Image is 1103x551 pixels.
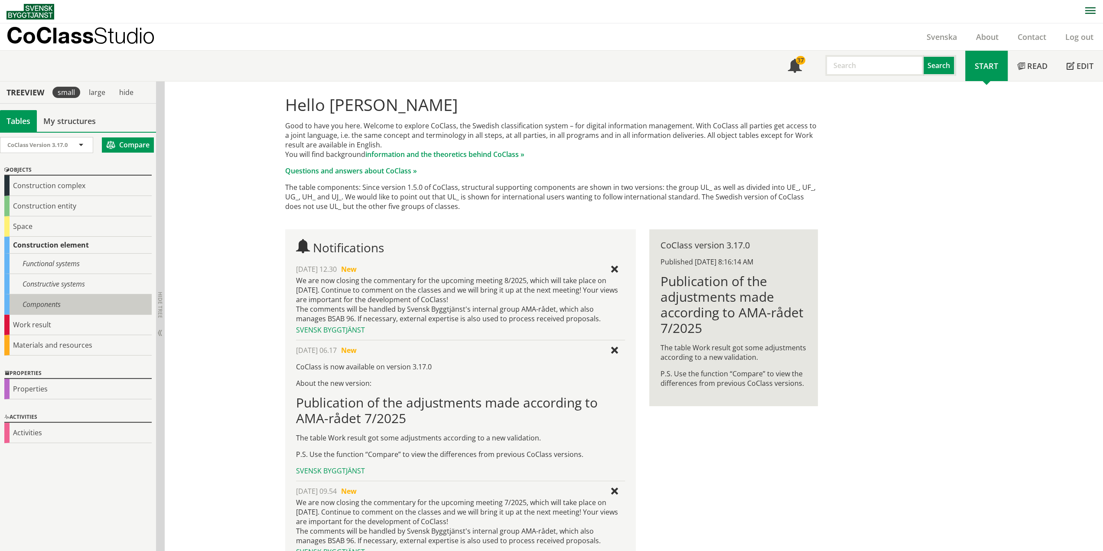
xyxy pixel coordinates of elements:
[4,412,152,423] div: Activities
[4,237,152,254] div: Construction element
[285,166,417,176] a: Questions and answers about CoClass »
[285,121,818,159] p: Good to have you here. Welcome to explore CoClass, the Swedish classification system – for digita...
[1077,61,1093,71] span: Edit
[660,343,807,362] p: The table Work result got some adjustments according to a new validation.
[788,60,802,74] span: Notifications
[296,276,625,323] div: We are now closing the commentary for the upcoming meeting 8/2025, which will take place on [DATE...
[313,239,384,256] span: Notifications
[4,294,152,315] div: Components
[796,56,805,65] div: 37
[778,51,811,81] a: 37
[660,241,807,250] div: CoClass version 3.17.0
[296,346,337,355] span: [DATE] 06.17
[966,32,1008,42] a: About
[285,183,818,211] p: The table components: Since version 1.5.0 of CoClass, structural supporting components are shown ...
[296,498,625,545] div: We are now closing the commentary for the upcoming meeting 7/2025, which will take place on [DATE...
[296,264,337,274] span: [DATE] 12.30
[296,362,625,372] p: CoClass is now available on version 3.17.0
[285,95,818,114] h1: Hello [PERSON_NAME]
[341,264,357,274] span: New
[660,274,807,336] h1: Publication of the adjustments made according to AMA-rådet 7/2025
[4,216,152,237] div: Space
[660,257,807,267] div: Published [DATE] 8:16:14 AM
[4,254,152,274] div: Functional systems
[4,274,152,294] div: Constructive systems
[1056,32,1103,42] a: Log out
[7,30,155,40] p: CoClass
[975,61,998,71] span: Start
[1008,51,1057,81] a: Read
[296,486,337,496] span: [DATE] 09.54
[4,423,152,443] div: Activities
[4,315,152,335] div: Work result
[4,335,152,355] div: Materials and resources
[7,23,173,50] a: CoClassStudio
[94,23,155,48] span: Studio
[4,379,152,399] div: Properties
[4,165,152,176] div: Objects
[84,87,111,98] div: large
[341,486,357,496] span: New
[52,87,80,98] div: small
[341,346,357,355] span: New
[296,395,625,426] h1: Publication of the adjustments made according to AMA-rådet 7/2025
[1057,51,1103,81] a: Edit
[2,88,49,97] div: Treeview
[114,87,139,98] div: hide
[365,150,524,159] a: information and the theoretics behind CoClass »
[156,292,164,318] span: Hide tree
[296,433,625,443] p: The table Work result got some adjustments according to a new validation.
[660,369,807,388] p: P.S. Use the function “Compare” to view the differences from previous CoClass versions.
[917,32,966,42] a: Svenska
[965,51,1008,81] a: Start
[4,196,152,216] div: Construction entity
[102,137,154,153] button: Compare
[296,466,625,476] div: Svensk Byggtjänst
[4,368,152,379] div: Properties
[4,176,152,196] div: Construction complex
[7,141,68,149] span: CoClass Version 3.17.0
[825,55,924,76] input: Search
[296,325,625,335] div: Svensk Byggtjänst
[37,110,102,132] a: My structures
[296,378,625,388] p: About the new version:
[296,450,625,459] p: P.S. Use the function “Compare” to view the differences from previous CoClass versions.
[1027,61,1048,71] span: Read
[924,55,956,76] button: Search
[7,4,54,20] img: Svensk Byggtjänst
[1008,32,1056,42] a: Contact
